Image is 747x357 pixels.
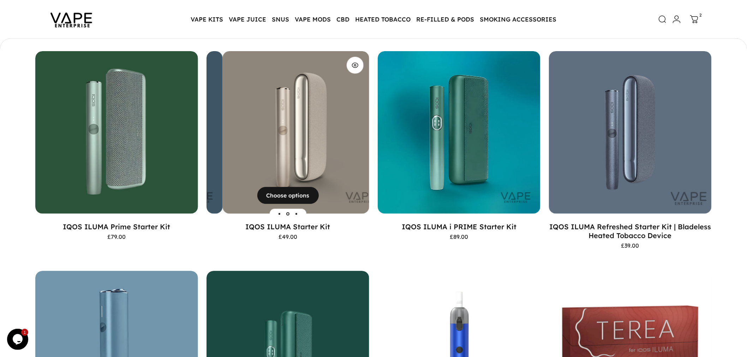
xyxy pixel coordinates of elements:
a: IQOS ILUMA Refreshed Starter Kit | Bladeless Heated Tobacco Device [550,222,711,240]
summary: SMOKING ACCESSORIES [477,12,559,27]
span: £39.00 [621,243,639,248]
nav: Primary [188,12,559,27]
a: 2 items [687,12,702,27]
img: Vape Enterprise [40,3,103,36]
summary: VAPE JUICE [226,12,269,27]
summary: VAPE MODS [292,12,334,27]
a: IQOS ILUMA Refreshed Starter Kit | Bladeless Heated Tobacco Device [549,51,712,214]
summary: VAPE KITS [188,12,226,27]
img: IQOS ILUMA i PRIME Starter Kit [378,51,540,214]
img: IQOS ILUMA Refreshed Starter Kit [549,51,712,214]
img: IQOS ILUMA Prime Starter Kit [35,51,198,214]
span: £49.00 [279,234,297,240]
img: IQOS ILUMA Starter Kit [223,51,386,214]
span: £79.00 [108,234,126,240]
a: IQOS ILUMA Starter Kit [207,51,369,214]
summary: CBD [334,12,352,27]
a: IQOS ILUMA Starter Kit [246,222,330,231]
summary: HEATED TOBACCO [352,12,413,27]
a: IQOS ILUMA Prime Starter Kit [63,222,171,231]
a: IQOS ILUMA i PRIME Starter Kit [402,222,516,231]
summary: SNUS [269,12,292,27]
button: Choose options [257,187,319,204]
cart-count: 2 items [700,12,702,18]
span: £89.00 [450,234,468,240]
summary: RE-FILLED & PODS [413,12,477,27]
iframe: chat widget [7,329,30,350]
